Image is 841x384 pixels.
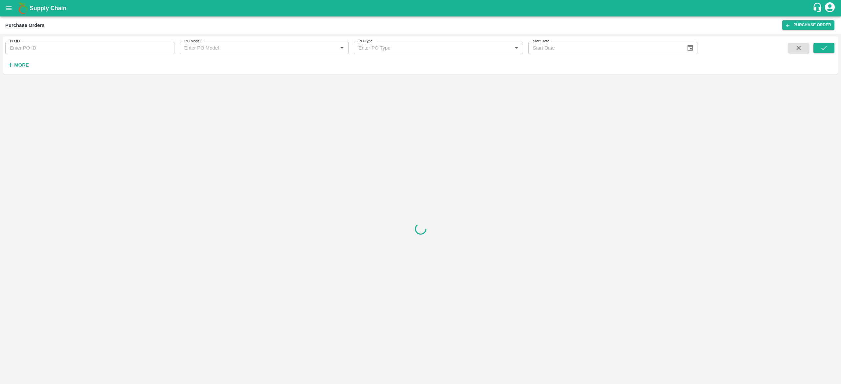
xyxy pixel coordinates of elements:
a: Supply Chain [30,4,812,13]
label: PO Model [184,39,201,44]
strong: More [14,62,29,68]
button: Open [338,44,346,52]
button: open drawer [1,1,16,16]
label: PO ID [10,39,20,44]
div: account of current user [824,1,836,15]
div: customer-support [812,2,824,14]
button: Open [512,44,521,52]
input: Start Date [528,42,681,54]
label: PO Type [358,39,373,44]
button: Choose date [684,42,696,54]
button: More [5,59,31,71]
a: Purchase Order [782,20,834,30]
label: Start Date [533,39,549,44]
input: Enter PO ID [5,42,174,54]
img: logo [16,2,30,15]
b: Supply Chain [30,5,66,11]
input: Enter PO Type [356,44,510,52]
div: Purchase Orders [5,21,45,30]
input: Enter PO Model [182,44,336,52]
